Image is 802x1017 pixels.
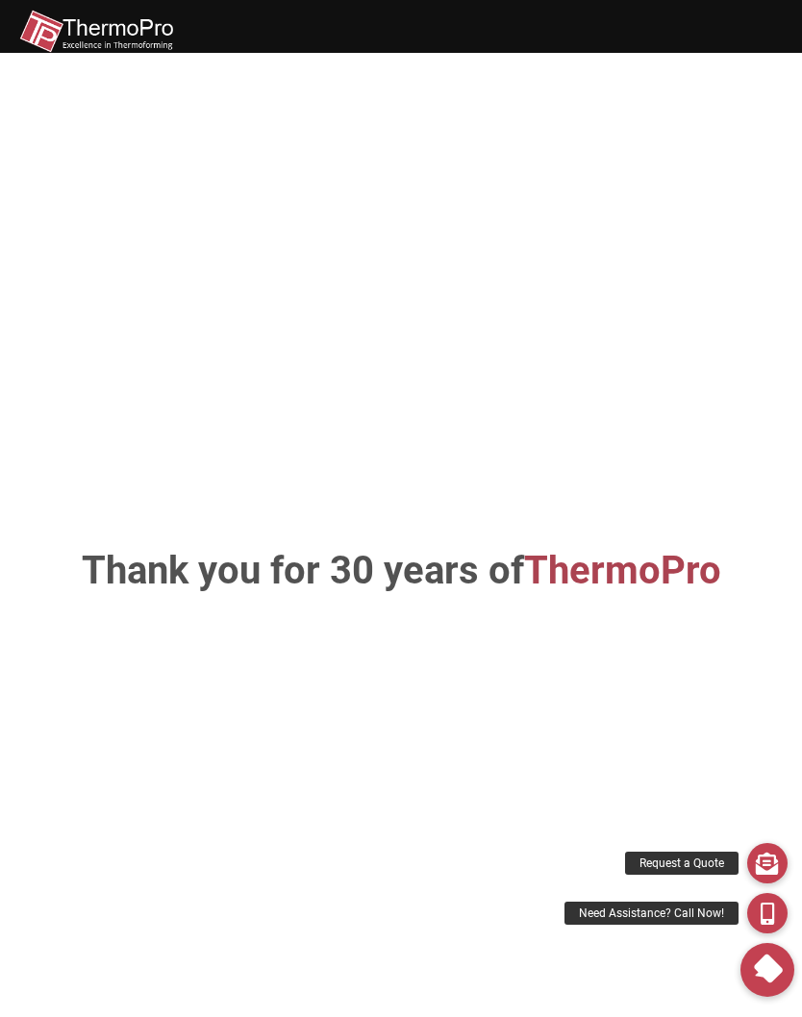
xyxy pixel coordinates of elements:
[19,10,173,53] img: thermopro-logo-non-iso
[747,893,788,933] a: Need Assistance? Call Now!
[747,843,788,883] a: Request a Quote
[564,902,739,925] div: Need Assistance? Call Now!
[38,552,764,590] h1: Thank you for 30 years of
[524,548,721,593] span: ThermoPro
[625,852,739,875] div: Request a Quote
